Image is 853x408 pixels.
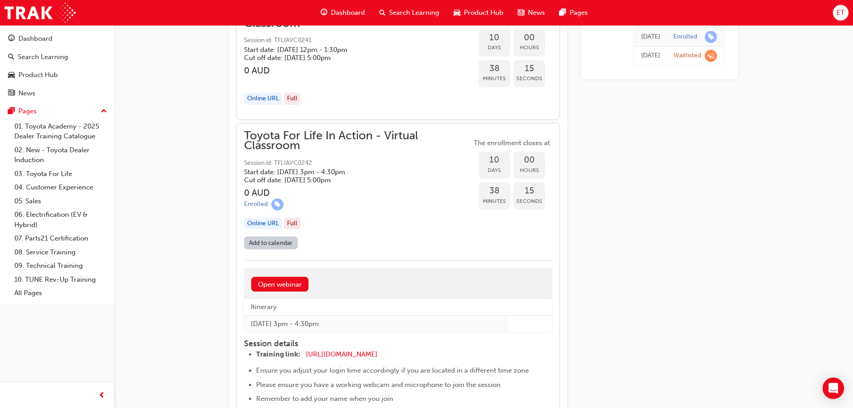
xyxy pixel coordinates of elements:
span: guage-icon [8,35,15,43]
a: Dashboard [4,30,111,47]
span: pages-icon [8,107,15,116]
span: prev-icon [99,390,105,401]
a: 04. Customer Experience [11,180,111,194]
span: Search Learning [389,8,439,18]
h5: Start date: [DATE] 12pm - 1:30pm [244,46,457,54]
span: Ensure you adjust your login time accordingly if you are located in a different time zone [256,366,529,374]
a: All Pages [11,286,111,300]
a: pages-iconPages [552,4,595,22]
div: Enrolled [673,33,697,41]
span: 38 [479,64,510,74]
span: Training link: [256,350,300,358]
span: Seconds [514,196,545,206]
div: Product Hub [18,70,58,80]
span: Toyota For Life In Action - Virtual Classroom [244,8,472,28]
a: [URL][DOMAIN_NAME] [306,350,377,358]
h5: Cut off date: [DATE] 5:00pm [244,54,457,62]
div: News [18,88,35,99]
span: news-icon [518,7,524,18]
td: [DATE] 3pm - 4:30pm [244,315,509,332]
span: The enrollment closes at [472,138,552,148]
div: Enrolled [244,200,268,209]
a: 06. Electrification (EV & Hybrid) [11,208,111,232]
a: Open webinar [251,277,309,292]
div: Thu Sep 04 2025 14:09:31 GMT+1000 (Australian Eastern Standard Time) [641,51,660,61]
span: Product Hub [464,8,503,18]
div: Open Intercom Messenger [823,378,844,399]
a: search-iconSearch Learning [372,4,446,22]
span: Session id: TFLIAVC0242 [244,158,472,168]
span: search-icon [8,53,14,61]
div: Pages [18,106,37,116]
h3: 0 AUD [244,65,472,76]
a: 02. New - Toyota Dealer Induction [11,143,111,167]
a: 01. Toyota Academy - 2025 Dealer Training Catalogue [11,120,111,143]
a: Add to calendar [244,236,298,249]
span: 38 [479,186,510,196]
div: Online URL [244,218,282,230]
h4: Session details [244,339,535,349]
div: Full [284,93,300,105]
span: car-icon [8,71,15,79]
th: Itinerary [244,299,509,315]
span: 10 [479,33,510,43]
button: Pages [4,103,111,120]
a: Product Hub [4,67,111,83]
div: Full [284,218,300,230]
span: Hours [514,43,545,53]
div: Thu Sep 11 2025 11:37:16 GMT+1000 (Australian Eastern Standard Time) [641,32,660,42]
span: Remember to add your name when you join [256,395,393,403]
span: 15 [514,186,545,196]
span: 15 [514,64,545,74]
a: 08. Service Training [11,245,111,259]
div: Dashboard [18,34,52,44]
button: DashboardSearch LearningProduct HubNews [4,29,111,103]
a: car-iconProduct Hub [446,4,510,22]
span: Toyota For Life In Action - Virtual Classroom [244,131,472,151]
span: Minutes [479,196,510,206]
span: Minutes [479,73,510,84]
span: Days [479,165,510,176]
span: News [528,8,545,18]
span: search-icon [379,7,386,18]
div: Waitlisted [673,52,701,60]
a: 03. Toyota For Life [11,167,111,181]
span: Dashboard [331,8,365,18]
span: learningRecordVerb_WAITLIST-icon [705,50,717,62]
span: learningRecordVerb_ENROLL-icon [705,31,717,43]
span: news-icon [8,90,15,98]
a: Search Learning [4,49,111,65]
a: 09. Technical Training [11,259,111,273]
button: Toyota For Life In Action - Virtual ClassroomSession id: TFLIAVC0242Start date: [DATE] 3pm - 4:30... [244,131,552,253]
span: 00 [514,33,545,43]
span: 00 [514,155,545,165]
span: learningRecordVerb_ENROLL-icon [271,198,283,210]
a: 10. TUNE Rev-Up Training [11,273,111,287]
span: car-icon [454,7,460,18]
span: Please ensure you have a working webcam and microphone to join the session [256,381,501,389]
a: 07. Parts21 Certification [11,232,111,245]
span: up-icon [101,106,107,117]
h3: 0 AUD [244,188,472,198]
span: pages-icon [559,7,566,18]
a: news-iconNews [510,4,552,22]
a: 05. Sales [11,194,111,208]
a: News [4,85,111,102]
span: Pages [570,8,588,18]
span: 10 [479,155,510,165]
button: ET [833,5,849,21]
div: Online URL [244,93,282,105]
div: Search Learning [18,52,68,62]
span: Hours [514,165,545,176]
span: guage-icon [321,7,327,18]
span: ET [836,8,844,18]
h5: Start date: [DATE] 3pm - 4:30pm [244,168,457,176]
span: Seconds [514,73,545,84]
h5: Cut off date: [DATE] 5:00pm [244,176,457,184]
span: Session id: TFLIAVC0241 [244,35,472,46]
img: Trak [4,3,76,23]
a: guage-iconDashboard [313,4,372,22]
